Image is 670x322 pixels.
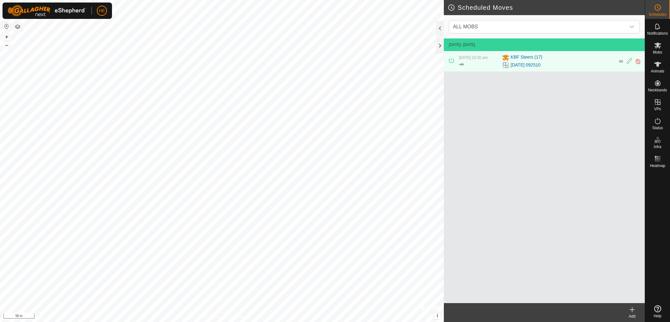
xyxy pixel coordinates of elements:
[626,20,638,33] div: dropdown trigger
[459,60,464,68] div: -
[434,312,441,319] button: i
[197,314,220,319] a: Privacy Policy
[654,314,661,318] span: Help
[437,313,438,318] span: i
[450,20,626,33] span: ALL MOBS
[647,32,668,35] span: Notifications
[8,5,86,16] img: Gallagher Logo
[652,126,663,130] span: Status
[448,4,645,11] h2: Scheduled Moves
[461,43,475,47] span: - [DATE]
[649,13,666,16] span: Schedules
[651,69,664,73] span: Animals
[650,164,665,168] span: Heatmap
[648,88,667,92] span: Neckbands
[3,23,10,30] button: Reset Map
[460,61,464,67] span: ∞
[459,55,488,60] span: [DATE] 10:30 am
[511,62,541,68] a: [DATE] 092510
[449,43,461,47] span: [DATE]
[654,145,661,149] span: Infra
[511,54,542,61] span: KBF Steers (17)
[635,58,641,65] img: Turn off schedule move
[620,313,645,319] div: Add
[3,41,10,49] button: –
[453,24,478,29] span: ALL MOBS
[654,107,661,111] span: VPs
[228,314,247,319] a: Contact Us
[645,303,670,320] a: Help
[3,33,10,41] button: +
[14,23,21,31] button: Map Layers
[619,58,623,64] span: ∞
[99,8,105,14] span: HE
[653,50,662,54] span: Mobs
